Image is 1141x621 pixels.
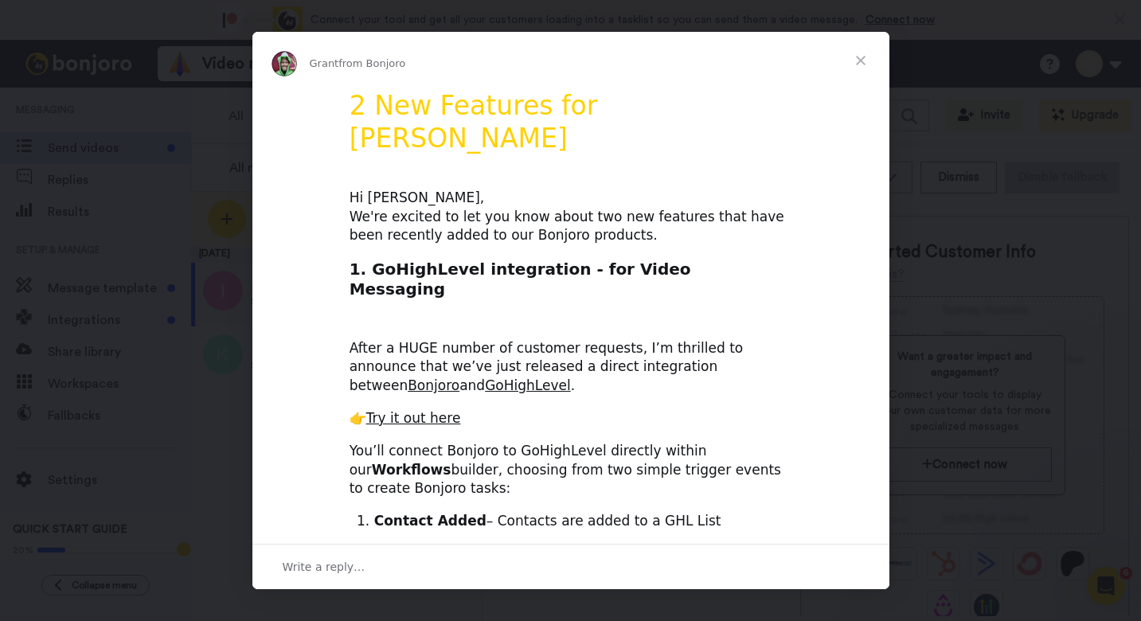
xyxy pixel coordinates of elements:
[408,377,459,393] a: Bonjoro
[366,410,461,426] a: Try it out here
[485,377,571,393] a: GoHighLevel
[350,442,792,498] div: You’ll connect Bonjoro to GoHighLevel directly within our builder, choosing from two simple trigg...
[350,90,792,165] h1: 2 New Features for [PERSON_NAME]
[272,51,297,76] img: Profile image for Grant
[283,557,365,577] span: Write a reply…
[374,512,792,531] li: – Contacts are added to a GHL List
[350,409,792,428] div: 👉
[350,259,792,308] h2: 1. GoHighLevel integration - for Video Messaging
[374,513,486,529] b: Contact Added
[310,57,339,69] span: Grant
[832,32,889,89] span: Close
[372,462,451,478] b: Workflows
[338,57,405,69] span: from Bonjoro
[350,320,792,396] div: After a HUGE number of customer requests, I’m thrilled to announce that we’ve just released a dir...
[350,189,792,245] div: Hi [PERSON_NAME], We're excited to let you know about two new features that have been recently ad...
[252,544,889,589] div: Open conversation and reply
